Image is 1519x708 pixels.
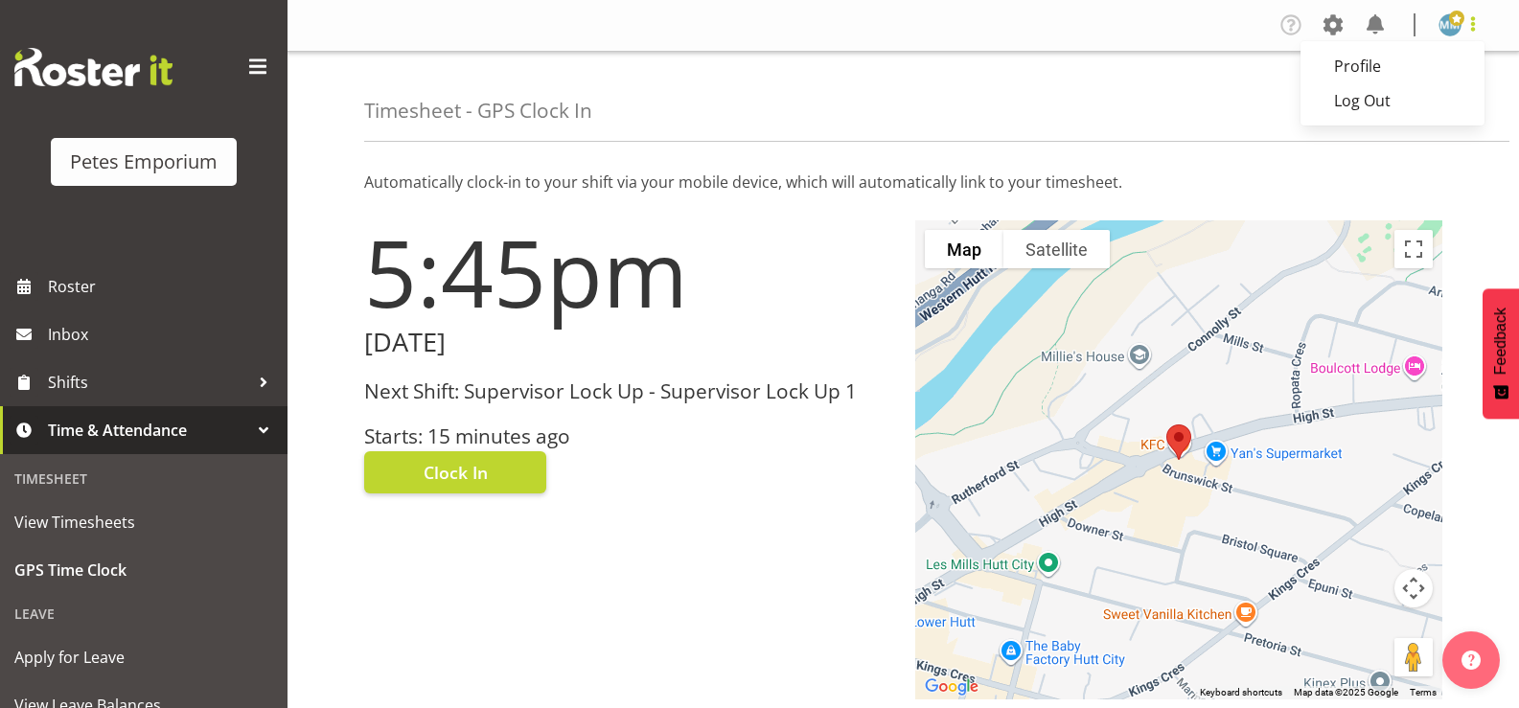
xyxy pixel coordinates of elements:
a: View Timesheets [5,498,283,546]
button: Feedback - Show survey [1483,288,1519,419]
span: Apply for Leave [14,643,273,672]
h3: Starts: 15 minutes ago [364,425,892,447]
div: Petes Emporium [70,148,218,176]
span: View Timesheets [14,508,273,537]
span: Roster [48,272,278,301]
img: mandy-mosley3858.jpg [1438,13,1461,36]
button: Show satellite imagery [1003,230,1110,268]
button: Drag Pegman onto the map to open Street View [1394,638,1433,676]
span: Inbox [48,320,278,349]
span: Clock In [424,460,488,485]
span: GPS Time Clock [14,556,273,584]
span: Map data ©2025 Google [1294,687,1398,697]
a: GPS Time Clock [5,546,283,594]
h1: 5:45pm [364,220,892,324]
a: Apply for Leave [5,633,283,681]
a: Terms (opens in new tab) [1410,687,1437,697]
img: Google [920,674,983,699]
h3: Next Shift: Supervisor Lock Up - Supervisor Lock Up 1 [364,380,892,402]
a: Log Out [1300,83,1484,118]
button: Map camera controls [1394,569,1433,607]
a: Profile [1300,49,1484,83]
a: Open this area in Google Maps (opens a new window) [920,674,983,699]
h4: Timesheet - GPS Clock In [364,100,592,122]
h2: [DATE] [364,328,892,357]
img: Rosterit website logo [14,48,173,86]
button: Toggle fullscreen view [1394,230,1433,268]
div: Leave [5,594,283,633]
div: Timesheet [5,459,283,498]
span: Shifts [48,368,249,397]
button: Clock In [364,451,546,493]
span: Feedback [1492,308,1509,375]
img: help-xxl-2.png [1461,651,1481,670]
button: Show street map [925,230,1003,268]
p: Automatically clock-in to your shift via your mobile device, which will automatically link to you... [364,171,1442,194]
span: Time & Attendance [48,416,249,445]
button: Keyboard shortcuts [1200,686,1282,699]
